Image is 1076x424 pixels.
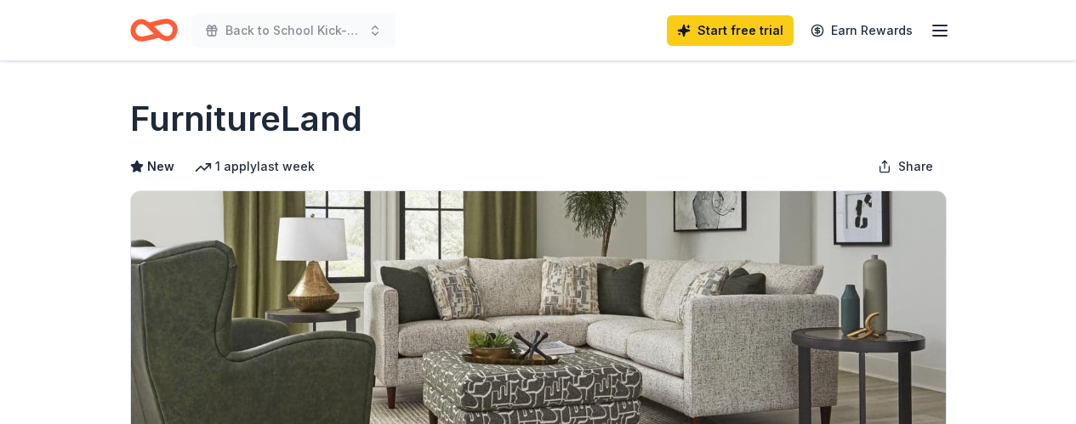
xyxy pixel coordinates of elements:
[225,20,362,41] span: Back to School Kick-Off
[667,15,794,46] a: Start free trial
[800,15,923,46] a: Earn Rewards
[130,10,178,50] a: Home
[195,156,315,177] div: 1 apply last week
[898,156,933,177] span: Share
[864,150,947,184] button: Share
[130,95,362,143] h1: FurnitureLand
[147,156,174,177] span: New
[191,14,396,48] button: Back to School Kick-Off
